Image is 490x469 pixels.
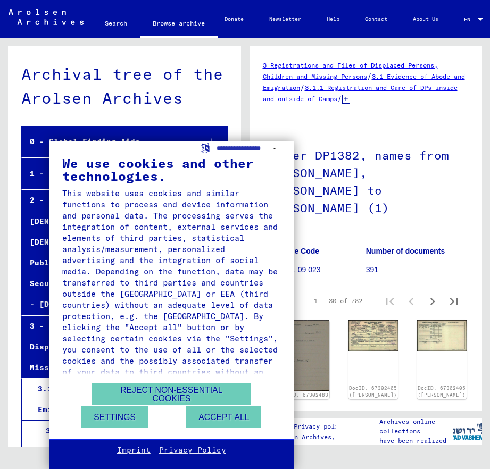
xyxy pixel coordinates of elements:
[117,445,151,456] a: Imprint
[62,188,281,389] div: This website uses cookies and similar functions to process end device information and personal da...
[62,157,281,182] div: We use cookies and other technologies.
[186,406,261,428] button: Accept all
[81,406,148,428] button: Settings
[92,383,251,405] button: Reject non-essential cookies
[159,445,226,456] a: Privacy Policy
